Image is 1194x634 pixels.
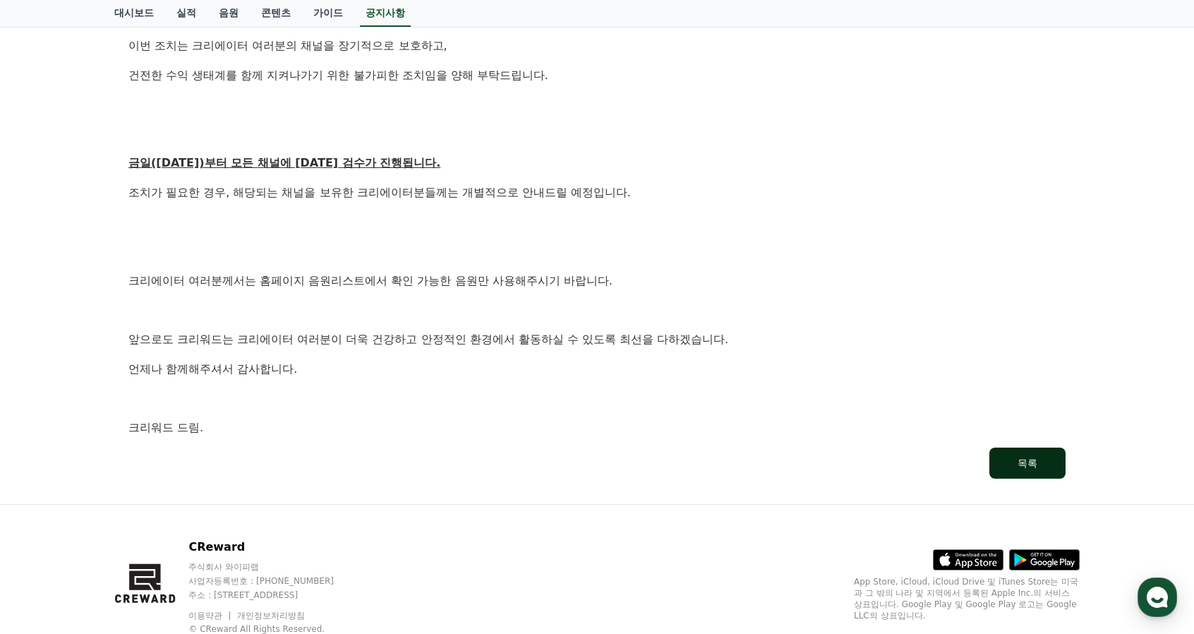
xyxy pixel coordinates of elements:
[218,469,235,480] span: 설정
[182,448,271,483] a: 설정
[4,448,93,483] a: 홈
[128,156,440,169] u: 금일([DATE])부터 모든 채널에 [DATE] 검수가 진행됩니다.
[93,448,182,483] a: 대화
[128,419,1066,437] p: 크리워드 드림.
[188,590,361,601] p: 주소 : [STREET_ADDRESS]
[128,448,1066,479] a: 목록
[128,184,1066,202] p: 조치가 필요한 경우, 해당되는 채널을 보유한 크리에이터분들께는 개별적으로 안내드릴 예정입니다.
[237,611,305,621] a: 개인정보처리방침
[128,37,1066,55] p: 이번 조치는 크리에이터 여러분의 채널을 장기적으로 보호하고,
[854,576,1080,621] p: App Store, iCloud, iCloud Drive 및 iTunes Store는 미국과 그 밖의 나라 및 지역에서 등록된 Apple Inc.의 서비스 상표입니다. Goo...
[188,539,361,556] p: CReward
[1018,456,1037,470] div: 목록
[128,272,1066,290] p: 크리에이터 여러분께서는 홈페이지 음원리스트에서 확인 가능한 음원만 사용해주시기 바랍니다.
[128,330,1066,349] p: 앞으로도 크리워드는 크리에이터 여러분이 더욱 건강하고 안정적인 환경에서 활동하실 수 있도록 최선을 다하겠습니다.
[188,611,233,621] a: 이용약관
[188,561,361,573] p: 주식회사 와이피랩
[44,469,53,480] span: 홈
[128,66,1066,85] p: 건전한 수익 생태계를 함께 지켜나가기 위한 불가피한 조치임을 양해 부탁드립니다.
[989,448,1066,479] button: 목록
[129,469,146,481] span: 대화
[188,575,361,587] p: 사업자등록번호 : [PHONE_NUMBER]
[128,360,1066,378] p: 언제나 함께해주셔서 감사합니다.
